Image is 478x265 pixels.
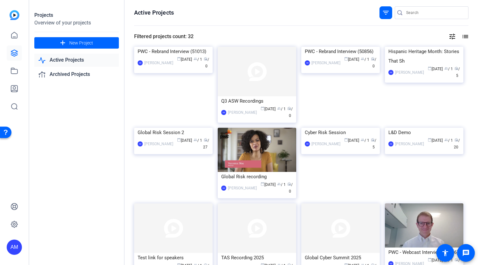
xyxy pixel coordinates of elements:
[7,240,22,255] div: AM
[138,47,209,56] div: PWC - Rebrand Interview (51013)
[428,138,432,142] span: calendar_today
[204,138,208,142] span: radio
[305,60,310,65] div: AM
[134,33,194,40] div: Filtered projects count: 32
[134,9,174,17] h1: Active Projects
[34,68,119,81] a: Archived Projects
[287,182,293,194] span: / 0
[428,67,443,71] span: [DATE]
[138,60,143,65] div: AM
[287,182,291,186] span: radio
[395,69,424,76] div: [PERSON_NAME]
[448,33,456,40] mat-icon: tune
[138,253,209,262] div: Test link for speakers
[311,60,340,66] div: [PERSON_NAME]
[311,141,340,147] div: [PERSON_NAME]
[10,10,19,20] img: blue-gradient.svg
[344,57,348,61] span: calendar_today
[444,66,448,70] span: group
[194,138,202,143] span: / 1
[204,57,208,61] span: radio
[194,57,197,61] span: group
[371,57,376,68] span: / 0
[444,138,453,143] span: / 1
[261,182,264,186] span: calendar_today
[221,96,293,106] div: Q3 ASW Recordings
[395,141,424,147] div: [PERSON_NAME]
[177,138,181,142] span: calendar_today
[228,109,257,116] div: [PERSON_NAME]
[305,47,376,56] div: PWC - Rebrand Interview (50856)
[441,249,449,257] mat-icon: accessibility
[461,33,468,40] mat-icon: list
[177,57,181,61] span: calendar_today
[428,138,443,143] span: [DATE]
[305,128,376,137] div: Cyber Risk Session
[462,249,470,257] mat-icon: message
[454,66,458,70] span: radio
[203,138,209,149] span: / 27
[305,253,376,262] div: Global Cyber Summit 2025
[221,172,293,181] div: Global Risk recording
[204,57,209,68] span: / 0
[177,57,192,62] span: [DATE]
[277,182,281,186] span: group
[228,185,257,191] div: [PERSON_NAME]
[344,138,359,143] span: [DATE]
[428,258,432,262] span: calendar_today
[454,138,458,142] span: radio
[144,60,173,66] div: [PERSON_NAME]
[444,138,448,142] span: group
[382,9,390,17] mat-icon: filter_list
[388,141,393,146] div: AM
[34,54,119,67] a: Active Projects
[177,138,192,143] span: [DATE]
[361,57,365,61] span: group
[261,107,276,111] span: [DATE]
[34,37,119,49] button: New Project
[388,128,460,137] div: L&D Demo
[371,138,375,142] span: radio
[221,186,226,191] div: AM
[371,57,375,61] span: radio
[221,253,293,262] div: TAS Recording 2025
[287,107,293,118] span: / 0
[34,19,119,27] div: Overview of your projects
[194,138,197,142] span: group
[454,258,458,262] span: radio
[428,258,443,262] span: [DATE]
[361,57,369,62] span: / 1
[305,141,310,146] div: AM
[287,106,291,110] span: radio
[277,107,286,111] span: / 1
[138,128,209,137] div: Global Risk Session 2
[361,138,369,143] span: / 1
[261,182,276,187] span: [DATE]
[144,141,173,147] div: [PERSON_NAME]
[277,106,281,110] span: group
[344,57,359,62] span: [DATE]
[344,138,348,142] span: calendar_today
[388,70,393,75] div: AM
[59,39,67,47] mat-icon: add
[194,57,202,62] span: / 1
[69,40,93,46] span: New Project
[138,141,143,146] div: AM
[444,67,453,71] span: / 1
[34,11,119,19] div: Projects
[388,248,460,257] div: PWC - Webcast Interview (49536)
[361,138,365,142] span: group
[454,67,460,78] span: / 5
[388,47,460,66] div: Hispanic Heritage Month: Stories That Sh
[221,110,226,115] div: AM
[454,138,460,149] span: / 20
[428,66,432,70] span: calendar_today
[261,106,264,110] span: calendar_today
[277,182,286,187] span: / 1
[371,138,376,149] span: / 5
[406,9,463,17] input: Search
